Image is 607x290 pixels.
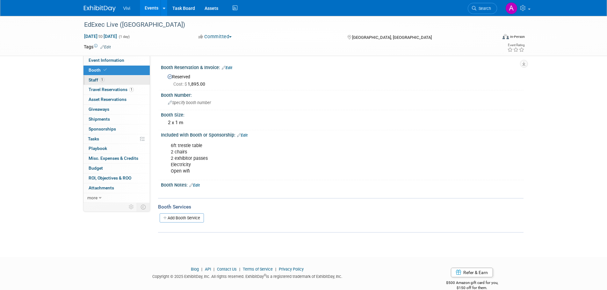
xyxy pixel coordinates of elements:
[222,66,232,70] a: Edit
[88,136,99,141] span: Tasks
[161,63,524,71] div: Booth Reservation & Invoice:
[83,105,150,114] a: Giveaways
[161,110,524,118] div: Booth Size:
[89,117,110,122] span: Shipments
[264,273,266,277] sup: ®
[89,107,109,112] span: Giveaways
[83,56,150,65] a: Event Information
[84,5,116,12] img: ExhibitDay
[100,45,111,49] a: Edit
[196,33,234,40] button: Committed
[158,203,524,210] div: Booth Services
[83,193,150,203] a: more
[89,67,108,73] span: Booth
[161,180,524,188] div: Booth Notes:
[459,33,525,43] div: Event Format
[451,268,493,277] a: Refer & Earn
[238,267,242,272] span: |
[82,19,488,31] div: EdExec Live ([GEOGRAPHIC_DATA])
[98,34,104,39] span: to
[83,115,150,124] a: Shipments
[83,85,150,95] a: Travel Reservations1
[84,44,111,50] td: Tags
[89,146,107,151] span: Playbook
[137,203,150,211] td: Toggle Event Tabs
[468,3,497,14] a: Search
[104,68,107,72] i: Booth reservation complete
[160,213,204,223] a: Add Booth Service
[89,156,138,161] span: Misc. Expenses & Credits
[83,95,150,104] a: Asset Reservations
[168,100,211,105] span: Specify booth number
[83,134,150,144] a: Tasks
[173,81,188,87] span: Cost: $
[83,144,150,153] a: Playbook
[129,87,134,92] span: 1
[89,126,116,131] span: Sponsorships
[205,267,211,272] a: API
[84,272,411,279] div: Copyright © 2025 ExhibitDay, Inc. All rights reserved. ExhibitDay is a registered trademark of Ex...
[89,77,105,82] span: Staff
[89,175,131,180] span: ROI, Objectives & ROO
[89,185,114,190] span: Attachments
[83,124,150,134] a: Sponsorships
[118,35,130,39] span: (1 day)
[89,97,126,102] span: Asset Reservations
[89,166,103,171] span: Budget
[83,75,150,85] a: Staff1
[476,6,491,11] span: Search
[243,267,273,272] a: Terms of Service
[166,72,519,87] div: Reserved
[191,267,199,272] a: Blog
[217,267,237,272] a: Contact Us
[507,44,524,47] div: Event Rating
[237,133,248,138] a: Edit
[200,267,204,272] span: |
[83,164,150,173] a: Budget
[505,2,517,14] img: Amy Barker
[83,173,150,183] a: ROI, Objectives & ROO
[84,33,117,39] span: [DATE] [DATE]
[279,267,304,272] a: Privacy Policy
[510,34,525,39] div: In-Person
[83,154,150,163] a: Misc. Expenses & Credits
[89,58,124,63] span: Event Information
[83,183,150,193] a: Attachments
[352,35,432,40] span: [GEOGRAPHIC_DATA], [GEOGRAPHIC_DATA]
[161,130,524,138] div: Included with Booth or Sponsorship:
[126,203,137,211] td: Personalize Event Tab Strip
[212,267,216,272] span: |
[100,77,105,82] span: 1
[274,267,278,272] span: |
[123,6,130,11] span: Vivi
[502,34,509,39] img: Format-Inperson.png
[83,66,150,75] a: Booth
[166,118,519,128] div: 2 x 1 m
[161,90,524,98] div: Booth Number:
[166,139,453,178] div: 6ft trestle table 2 chairs 2 exhibitor passes Electricity Open wifi
[189,183,200,187] a: Edit
[173,81,208,87] span: 1,895.00
[87,195,98,200] span: more
[89,87,134,92] span: Travel Reservations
